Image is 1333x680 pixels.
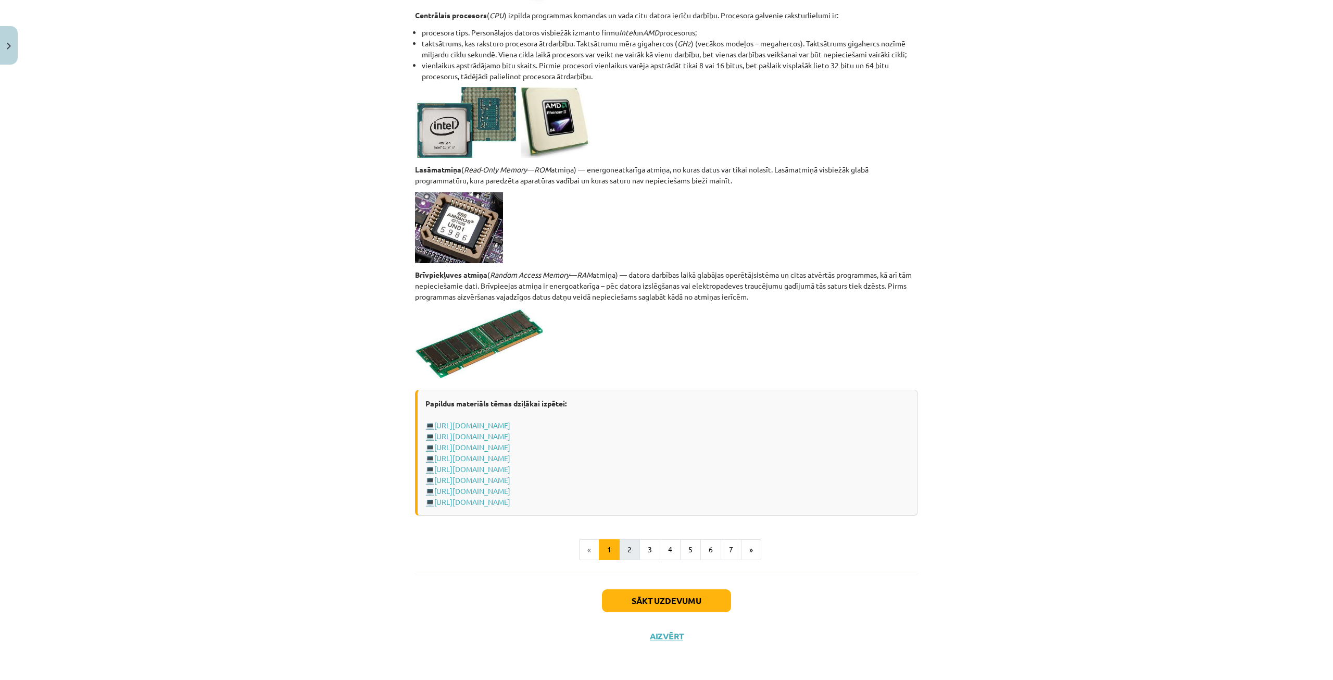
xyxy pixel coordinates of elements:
[422,27,918,38] li: procesora tips. Personālajos datoros visbiežāk izmanto firmu un procesorus;
[577,270,593,279] em: RAM
[721,539,741,560] button: 7
[425,399,567,408] strong: Papildus materiāls tēmas dziļākai izpētei:
[415,539,918,560] nav: Page navigation example
[490,270,570,279] em: Random Access Memory
[534,165,551,174] em: ROM
[434,421,510,430] a: [URL][DOMAIN_NAME]
[464,165,527,174] em: Read-Only Memory
[599,539,620,560] button: 1
[7,43,11,50] img: icon-close-lesson-0947bae3869378f0d4975bcd49f059093ad1ed9edebbc8119c70593378902aed.svg
[434,453,510,463] a: [URL][DOMAIN_NAME]
[643,28,659,37] em: AMD
[619,28,635,37] em: Intel
[434,486,510,496] a: [URL][DOMAIN_NAME]
[741,539,761,560] button: »
[434,497,510,506] a: [URL][DOMAIN_NAME]
[700,539,721,560] button: 6
[422,38,918,60] li: taktsātrums, kas raksturo procesora ātrdarbību. Taktsātrumu mēra gigahercos ( ) (vecākos modeļos ...
[434,464,510,474] a: [URL][DOMAIN_NAME]
[415,10,487,20] strong: Centrālais procesors
[434,442,510,452] a: [URL][DOMAIN_NAME]
[639,539,660,560] button: 3
[422,60,918,82] li: vienlaikus apstrādājamo bitu skaits. Pirmie procesori vienlaikus varēja apstrādāt tikai 8 vai 16 ...
[415,10,918,21] p: ( ) izpilda programmas komandas un vada citu datora ierīču darbību. Procesora galvenie raksturlie...
[415,269,918,302] p: ( — atmiņa) — datora darbības laikā glabājas operētājsistēma un citas atvērtās programmas, kā arī...
[434,475,510,485] a: [URL][DOMAIN_NAME]
[489,10,504,20] em: CPU
[647,631,686,641] button: Aizvērt
[415,390,918,516] div: 💻 💻 💻 💻 💻 💻 💻 💻
[677,39,691,48] em: GHz
[434,431,510,441] a: [URL][DOMAIN_NAME]
[415,165,461,174] strong: Lasāmatmiņa
[680,539,701,560] button: 5
[619,539,640,560] button: 2
[415,164,918,186] p: ( — atmiņa) — energoneatkarīga atmiņa, no kuras datus var tikai nolasīt. Lasāmatmiņā visbiežāk gl...
[660,539,681,560] button: 4
[415,270,487,279] strong: Brīvpiekļuves atmiņa
[602,589,731,612] button: Sākt uzdevumu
